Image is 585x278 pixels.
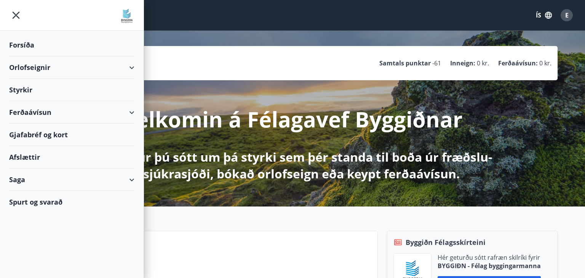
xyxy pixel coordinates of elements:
[477,59,489,67] span: 0 kr.
[532,8,556,22] button: ÍS
[558,6,576,24] button: E
[450,59,475,67] p: Inneign :
[91,149,494,182] p: Hér getur þú sótt um þá styrki sem þér standa til boða úr fræðslu- og sjúkrasjóði, bókað orlofsei...
[9,34,134,56] div: Forsíða
[9,79,134,101] div: Styrkir
[438,253,541,262] p: Hér geturðu sótt rafræn skilríki fyrir
[565,11,569,19] span: E
[9,124,134,146] div: Gjafabréf og kort
[9,146,134,168] div: Afslættir
[406,237,486,247] span: Byggiðn Félagsskírteini
[9,56,134,79] div: Orlofseignir
[539,59,551,67] span: 0 kr.
[498,59,538,67] p: Ferðaávísun :
[9,168,134,191] div: Saga
[9,8,23,22] button: menu
[432,59,441,67] span: -61
[438,262,541,270] p: BYGGIÐN - Félag byggingarmanna
[9,101,134,124] div: Ferðaávísun
[119,8,134,24] img: union_logo
[9,191,134,213] div: Spurt og svarað
[379,59,431,67] p: Samtals punktar
[83,250,371,263] p: Næstu helgi
[123,105,462,133] p: Velkomin á Félagavef Byggiðnar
